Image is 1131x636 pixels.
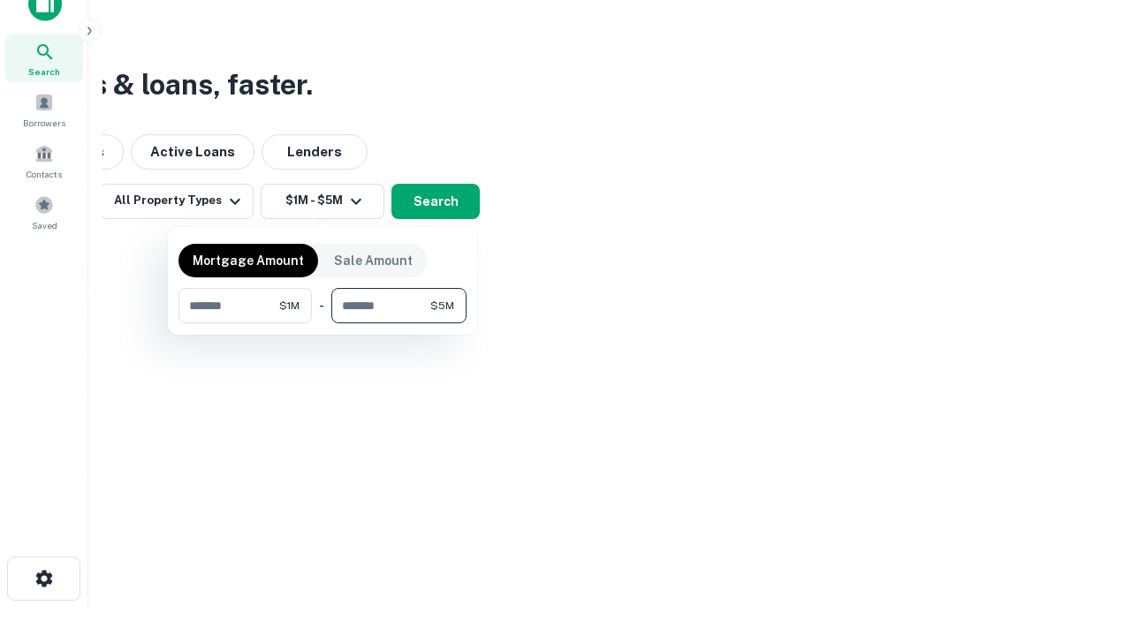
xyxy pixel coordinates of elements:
[193,251,304,270] p: Mortgage Amount
[1043,495,1131,579] iframe: Chat Widget
[319,288,324,323] div: -
[334,251,413,270] p: Sale Amount
[279,298,300,314] span: $1M
[430,298,454,314] span: $5M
